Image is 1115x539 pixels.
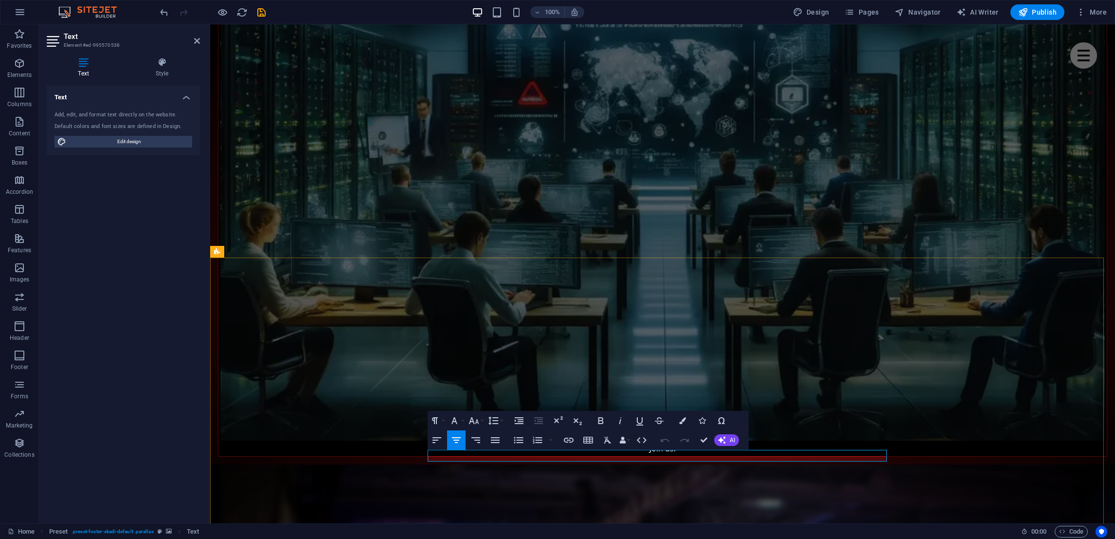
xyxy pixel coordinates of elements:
[509,430,528,450] button: Unordered List
[528,430,547,450] button: Ordered List
[69,136,189,148] span: Edit design
[1038,528,1040,535] span: :
[559,430,578,450] button: Insert Link
[656,430,674,450] button: Undo (Ctrl+Z)
[545,6,560,18] h6: 100%
[529,411,548,430] button: Decrease Indent
[9,130,30,137] p: Content
[56,6,129,18] img: Editor Logo
[8,246,31,254] p: Features
[793,7,829,17] span: Design
[568,411,587,430] button: Subscript
[693,411,711,430] button: Icons
[54,136,192,148] button: Edit design
[845,7,879,17] span: Pages
[618,430,631,450] button: Data Bindings
[12,159,28,167] p: Boxes
[714,434,739,446] button: AI
[12,305,27,313] p: Slider
[7,71,32,79] p: Elements
[789,4,833,20] button: Design
[547,430,555,450] button: Ordered List
[4,451,34,459] p: Collections
[1010,4,1064,20] button: Publish
[1076,7,1107,17] span: More
[630,411,649,430] button: Underline (Ctrl+U)
[10,334,29,342] p: Header
[510,411,528,430] button: Increase Indent
[486,430,504,450] button: Align Justify
[579,430,597,450] button: Insert Table
[54,111,192,119] div: Add, edit, and format text directly on the website.
[11,217,28,225] p: Tables
[447,411,466,430] button: Font Family
[256,7,267,18] i: Save (Ctrl+S)
[6,188,33,196] p: Accordion
[47,86,200,103] h4: Text
[54,123,192,131] div: Default colors and font sizes are defined in Design.
[49,526,68,538] span: Click to select. Double-click to edit
[159,7,170,18] i: Undo: change_data (Ctrl+Z)
[7,42,32,50] p: Favorites
[11,363,28,371] p: Footer
[428,430,446,450] button: Align Left
[236,7,248,18] i: Reload page
[530,6,565,18] button: 100%
[47,57,124,78] h4: Text
[10,276,30,283] p: Images
[486,411,504,430] button: Line Height
[592,411,610,430] button: Bold (Ctrl+B)
[570,8,579,17] i: On resize automatically adjust zoom level to fit chosen device.
[72,526,154,538] span: . preset-footer-skadi-default .parallax
[730,437,735,443] span: AI
[695,430,713,450] button: Confirm (Ctrl+⏎)
[467,411,485,430] button: Font Size
[891,4,945,20] button: Navigator
[1018,7,1057,17] span: Publish
[124,57,200,78] h4: Style
[11,392,28,400] p: Forms
[7,100,32,108] p: Columns
[956,7,999,17] span: AI Writer
[1055,526,1088,538] button: Code
[841,4,882,20] button: Pages
[216,6,228,18] button: Click here to leave preview mode and continue editing
[6,422,33,429] p: Marketing
[549,411,567,430] button: Superscript
[64,32,200,41] h2: Text
[650,411,668,430] button: Strikethrough
[1096,526,1107,538] button: Usercentrics
[611,411,629,430] button: Italic (Ctrl+I)
[467,430,485,450] button: Align Right
[428,411,446,430] button: Paragraph Format
[187,526,199,538] span: Click to select. Double-click to edit
[1059,526,1083,538] span: Code
[8,526,35,538] a: Click to cancel selection. Double-click to open Pages
[632,430,651,450] button: HTML
[712,411,731,430] button: Special Characters
[158,529,162,534] i: This element is a customizable preset
[1021,526,1047,538] h6: Session time
[158,6,170,18] button: undo
[598,430,617,450] button: Clear Formatting
[1072,4,1111,20] button: More
[1031,526,1046,538] span: 00 00
[673,411,692,430] button: Colors
[675,430,694,450] button: Redo (Ctrl+Shift+Z)
[166,529,172,534] i: This element contains a background
[255,6,267,18] button: save
[895,7,941,17] span: Navigator
[64,41,180,50] h3: Element #ed-995570538
[789,4,833,20] div: Design (Ctrl+Alt+Y)
[49,526,199,538] nav: breadcrumb
[953,4,1003,20] button: AI Writer
[447,430,466,450] button: Align Center
[236,6,248,18] button: reload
